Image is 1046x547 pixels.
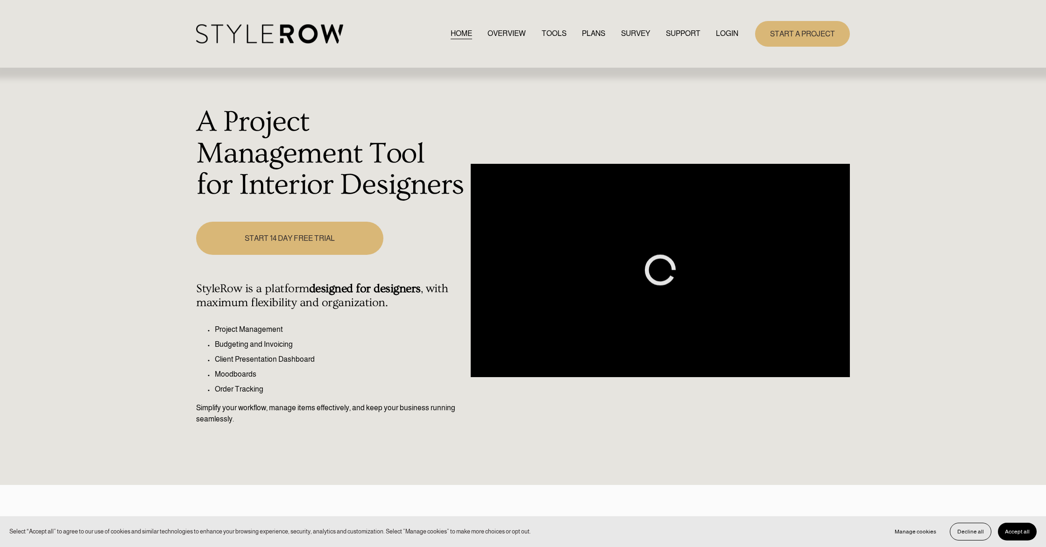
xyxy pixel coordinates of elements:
button: Accept all [998,523,1037,540]
span: Manage cookies [895,528,936,535]
button: Manage cookies [888,523,943,540]
a: folder dropdown [666,28,700,40]
span: SUPPORT [666,28,700,39]
p: Budgeting and Invoicing [215,339,466,350]
a: LOGIN [716,28,738,40]
p: Client Presentation Dashboard [215,354,466,365]
h4: StyleRow is a platform , with maximum flexibility and organization. [196,282,466,310]
a: OVERVIEW [488,28,526,40]
a: SURVEY [621,28,650,40]
p: Moodboards [215,369,466,380]
button: Decline all [950,523,991,540]
h1: A Project Management Tool for Interior Designers [196,106,466,201]
a: START A PROJECT [755,21,850,47]
span: Accept all [1005,528,1030,535]
a: TOOLS [542,28,566,40]
a: HOME [451,28,472,40]
p: Select “Accept all” to agree to our use of cookies and similar technologies to enhance your brows... [9,527,531,536]
span: Decline all [957,528,984,535]
a: PLANS [582,28,605,40]
strong: designed for designers [309,282,421,295]
a: START 14 DAY FREE TRIAL [196,222,383,255]
img: StyleRow [196,24,343,43]
p: Order Tracking [215,384,466,395]
p: Simplify your workflow, manage items effectively, and keep your business running seamlessly. [196,402,466,425]
p: Project Management [215,324,466,335]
